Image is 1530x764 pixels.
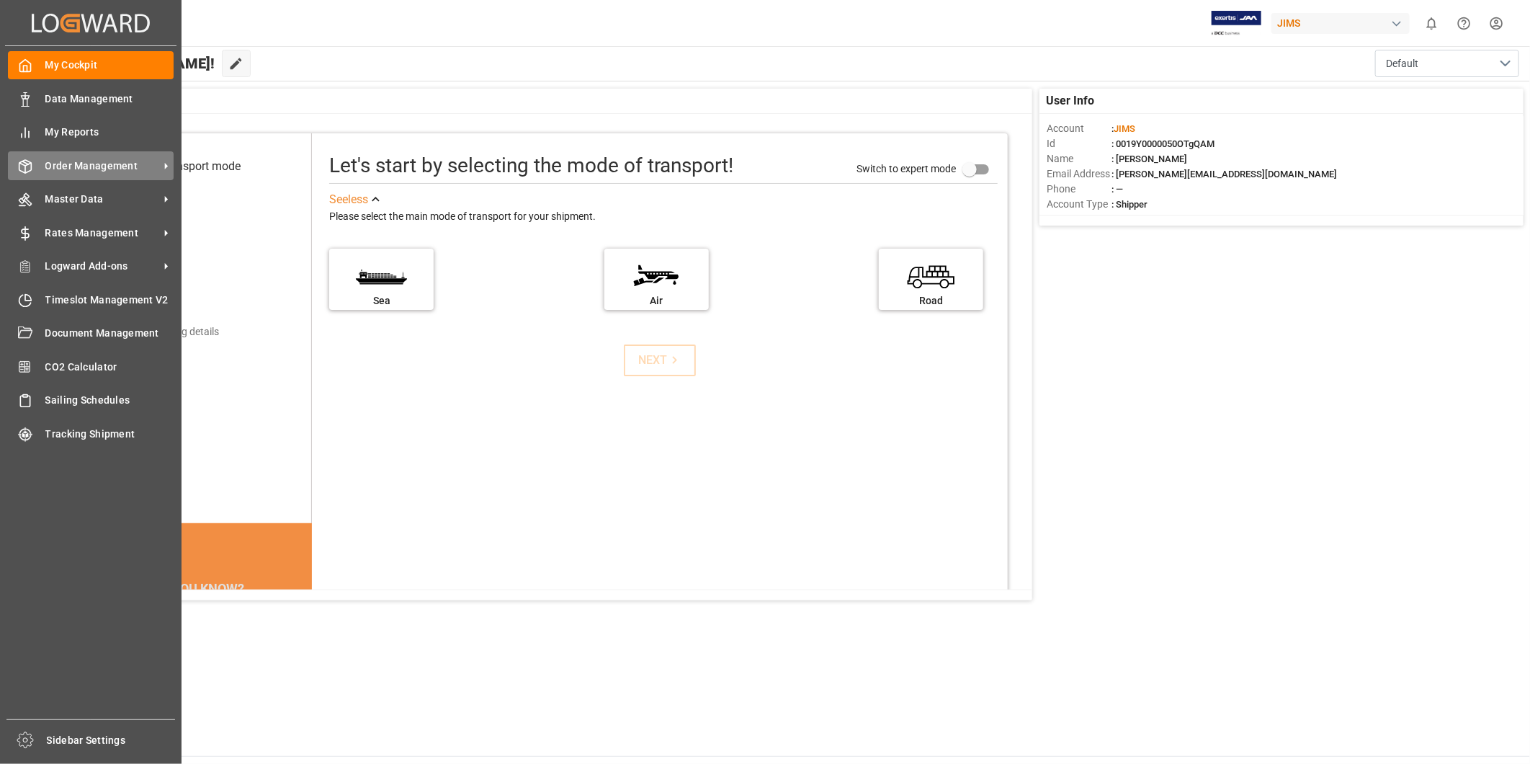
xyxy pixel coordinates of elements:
[45,427,174,442] span: Tracking Shipment
[45,192,159,207] span: Master Data
[1271,9,1415,37] button: JIMS
[1047,166,1111,182] span: Email Address
[1111,154,1187,164] span: : [PERSON_NAME]
[81,574,313,604] div: DID YOU KNOW?
[45,293,174,308] span: Timeslot Management V2
[1047,136,1111,151] span: Id
[60,50,215,77] span: Hello [PERSON_NAME]!
[329,191,368,208] div: See less
[329,151,733,181] div: Let's start by selecting the mode of transport!
[1111,123,1135,134] span: :
[1111,199,1147,210] span: : Shipper
[1375,50,1519,77] button: open menu
[329,208,997,226] div: Please select the main mode of transport for your shipment.
[1047,197,1111,212] span: Account Type
[8,84,174,112] a: Data Management
[129,324,219,339] div: Add shipping details
[336,293,426,308] div: Sea
[47,733,176,748] span: Sidebar Settings
[45,259,159,274] span: Logward Add-ons
[1111,138,1214,149] span: : 0019Y0000050OTgQAM
[45,58,174,73] span: My Cockpit
[45,326,174,341] span: Document Management
[1386,56,1418,71] span: Default
[856,163,956,174] span: Switch to expert mode
[638,352,682,369] div: NEXT
[8,319,174,347] a: Document Management
[45,92,174,107] span: Data Management
[1047,121,1111,136] span: Account
[45,159,159,174] span: Order Management
[45,125,174,140] span: My Reports
[129,158,241,175] div: Select transport mode
[8,118,174,146] a: My Reports
[1047,151,1111,166] span: Name
[1111,184,1123,195] span: : —
[1047,92,1095,110] span: User Info
[624,345,696,376] button: NEXT
[45,393,174,408] span: Sailing Schedules
[45,226,159,241] span: Rates Management
[1271,13,1410,34] div: JIMS
[1047,182,1111,197] span: Phone
[1114,123,1135,134] span: JIMS
[8,386,174,414] a: Sailing Schedules
[45,360,174,375] span: CO2 Calculator
[8,419,174,448] a: Tracking Shipment
[1448,7,1480,40] button: Help Center
[8,285,174,314] a: Timeslot Management V2
[1111,169,1337,179] span: : [PERSON_NAME][EMAIL_ADDRESS][DOMAIN_NAME]
[612,293,702,308] div: Air
[886,293,976,308] div: Road
[8,352,174,381] a: CO2 Calculator
[8,51,174,79] a: My Cockpit
[1415,7,1448,40] button: show 0 new notifications
[1212,11,1261,36] img: Exertis%20JAM%20-%20Email%20Logo.jpg_1722504956.jpg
